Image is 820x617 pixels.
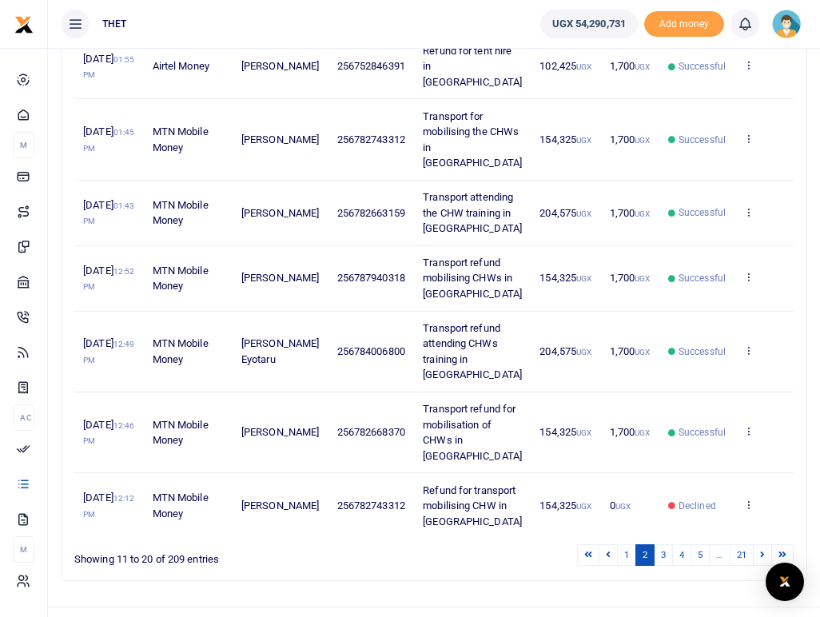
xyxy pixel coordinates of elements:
small: UGX [576,348,591,356]
span: [DATE] [83,419,134,447]
a: 21 [730,544,754,566]
span: 256782743312 [337,133,405,145]
span: MTN Mobile Money [153,265,209,293]
span: 154,325 [539,272,591,284]
span: Refund for tent hire in [GEOGRAPHIC_DATA] [423,45,522,88]
small: UGX [635,428,650,437]
span: 0 [610,500,631,512]
a: 3 [654,544,673,566]
a: 5 [691,544,710,566]
a: UGX 54,290,731 [540,10,638,38]
span: 204,575 [539,345,591,357]
span: [DATE] [83,337,134,365]
small: UGX [635,274,650,283]
span: 256784006800 [337,345,405,357]
span: [PERSON_NAME] [241,207,319,219]
span: 256782663159 [337,207,405,219]
li: Ac [13,404,34,431]
span: [DATE] [83,53,134,81]
small: UGX [576,136,591,145]
span: MTN Mobile Money [153,337,209,365]
span: 1,700 [610,426,651,438]
small: UGX [576,502,591,511]
span: Transport attending the CHW training in [GEOGRAPHIC_DATA] [423,191,522,234]
small: UGX [635,62,650,71]
small: 01:45 PM [83,128,134,153]
small: 12:49 PM [83,340,134,364]
span: 256782743312 [337,500,405,512]
span: [PERSON_NAME] [241,426,319,438]
span: MTN Mobile Money [153,419,209,447]
small: UGX [576,274,591,283]
span: 1,700 [610,345,651,357]
small: UGX [576,428,591,437]
span: UGX 54,290,731 [552,16,626,32]
span: Successful [679,425,726,440]
span: [DATE] [83,125,134,153]
small: UGX [635,209,650,218]
span: [PERSON_NAME] [241,272,319,284]
span: 1,700 [610,60,651,72]
span: Transport refund mobilising CHWs in [GEOGRAPHIC_DATA] [423,257,522,300]
span: 256787940318 [337,272,405,284]
a: 2 [635,544,655,566]
small: UGX [635,348,650,356]
span: 154,325 [539,426,591,438]
span: Successful [679,133,726,147]
span: Successful [679,344,726,359]
a: 1 [617,544,636,566]
small: UGX [576,209,591,218]
span: THET [96,17,133,31]
a: profile-user [772,10,807,38]
span: 1,700 [610,207,651,219]
li: M [13,132,34,158]
span: Successful [679,205,726,220]
span: Transport refund for mobilisation of CHWs in [GEOGRAPHIC_DATA] [423,403,522,462]
span: 204,575 [539,207,591,219]
span: 256782668370 [337,426,405,438]
span: [PERSON_NAME] Eyotaru [241,337,319,365]
div: Showing 11 to 20 of 209 entries [74,543,368,567]
a: Add money [644,17,724,29]
small: UGX [635,136,650,145]
li: Wallet ballance [534,10,644,38]
span: [PERSON_NAME] [241,500,319,512]
div: Open Intercom Messenger [766,563,804,601]
li: Toup your wallet [644,11,724,38]
small: 12:12 PM [83,494,134,519]
span: Successful [679,271,726,285]
img: profile-user [772,10,801,38]
span: Transport refund attending CHWs training in [GEOGRAPHIC_DATA] [423,322,522,381]
span: 1,700 [610,133,651,145]
span: Airtel Money [153,60,209,72]
span: [DATE] [83,492,134,519]
span: Add money [644,11,724,38]
img: logo-small [14,15,34,34]
span: MTN Mobile Money [153,125,209,153]
a: logo-small logo-large logo-large [14,18,34,30]
span: [DATE] [83,199,134,227]
span: 1,700 [610,272,651,284]
span: 154,325 [539,133,591,145]
a: 4 [672,544,691,566]
span: 102,425 [539,60,591,72]
span: [DATE] [83,265,134,293]
span: Successful [679,59,726,74]
span: [PERSON_NAME] [241,133,319,145]
small: UGX [615,502,631,511]
li: M [13,536,34,563]
span: MTN Mobile Money [153,492,209,519]
small: UGX [576,62,591,71]
span: 154,325 [539,500,591,512]
span: MTN Mobile Money [153,199,209,227]
span: [PERSON_NAME] [241,60,319,72]
span: Refund for transport mobilising CHW in [GEOGRAPHIC_DATA] [423,484,522,527]
span: Transport for mobilising the CHWs in [GEOGRAPHIC_DATA] [423,110,522,169]
span: Declined [679,499,716,513]
span: 256752846391 [337,60,405,72]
